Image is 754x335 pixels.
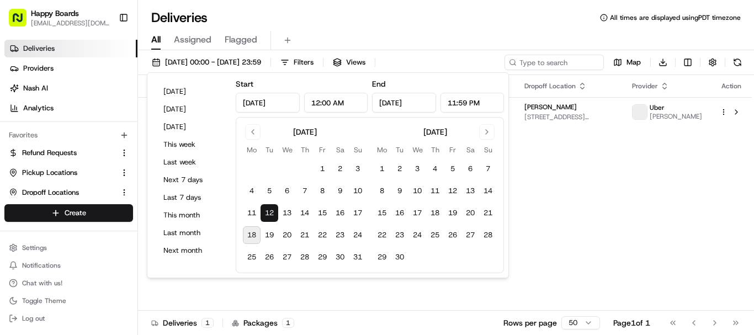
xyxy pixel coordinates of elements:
th: Sunday [479,144,497,156]
button: 28 [479,226,497,244]
button: 31 [349,248,367,266]
button: 17 [408,204,426,222]
button: 23 [331,226,349,244]
button: 21 [296,226,314,244]
a: Pickup Locations [9,168,115,178]
button: 8 [373,182,391,200]
input: Date [236,93,300,113]
span: [PERSON_NAME] [524,103,577,111]
span: [DATE] 00:00 - [DATE] 23:59 [165,57,261,67]
button: 7 [479,160,497,178]
span: API Documentation [104,247,177,258]
span: Uber [650,103,665,112]
span: Analytics [23,103,54,113]
button: This week [158,137,225,152]
button: 6 [278,182,296,200]
span: Views [346,57,365,67]
span: [STREET_ADDRESS][US_STATE] [524,113,614,121]
div: Favorites [4,126,133,144]
span: Filters [294,57,314,67]
th: Saturday [461,144,479,156]
a: Nash AI [4,79,137,97]
span: Dropoff Location [524,82,576,91]
button: 2 [391,160,408,178]
button: [DATE] [158,102,225,117]
button: 8 [314,182,331,200]
img: Nash [11,11,33,33]
button: Settings [4,240,133,256]
div: Deliveries [151,317,214,328]
button: 2 [331,160,349,178]
button: Next month [158,243,225,258]
span: Notifications [22,261,61,270]
button: 18 [426,204,444,222]
div: 1 [201,318,214,328]
th: Wednesday [408,144,426,156]
span: [PERSON_NAME] [650,112,702,121]
th: Thursday [296,144,314,156]
input: Type to search [505,55,604,70]
button: Happy Boards[EMAIL_ADDRESS][DOMAIN_NAME] [4,4,114,31]
p: Welcome 👋 [11,44,201,62]
button: [EMAIL_ADDRESS][DOMAIN_NAME] [31,19,110,28]
span: Dropoff Locations [22,188,79,198]
img: 1736555255976-a54dd68f-1ca7-489b-9aae-adbdc363a1c4 [11,105,31,125]
button: 5 [261,182,278,200]
button: 12 [261,204,278,222]
button: 14 [296,204,314,222]
span: [DATE] [43,201,65,210]
th: Tuesday [261,144,278,156]
span: Nash AI [23,83,48,93]
button: Filters [275,55,318,70]
button: 16 [331,204,349,222]
a: Dropoff Locations [9,188,115,198]
a: Providers [4,60,137,77]
button: 28 [296,248,314,266]
button: Refund Requests [4,144,133,162]
button: 12 [444,182,461,200]
button: 1 [314,160,331,178]
button: 21 [479,204,497,222]
button: 27 [461,226,479,244]
button: Last 7 days [158,190,225,205]
button: Views [328,55,370,70]
button: Go to previous month [245,124,261,140]
span: Deliveries [23,44,55,54]
span: Toggle Theme [22,296,66,305]
span: Create [65,208,86,218]
span: Log out [22,314,45,323]
button: 3 [349,160,367,178]
span: • [36,201,40,210]
div: We're available if you need us! [50,116,152,125]
button: 11 [243,204,261,222]
span: Happy Boards [31,8,79,19]
div: 1 [282,318,294,328]
button: 15 [373,204,391,222]
a: Powered byPylon [78,253,134,262]
a: 💻API Documentation [89,242,182,262]
button: [DATE] 00:00 - [DATE] 23:59 [147,55,266,70]
button: Start new chat [188,109,201,122]
input: Clear [29,71,182,83]
button: 19 [261,226,278,244]
div: 💻 [93,248,102,257]
label: End [372,79,385,89]
img: 1736555255976-a54dd68f-1ca7-489b-9aae-adbdc363a1c4 [22,172,31,180]
button: Next 7 days [158,172,225,188]
button: 24 [408,226,426,244]
span: Providers [23,63,54,73]
span: Pylon [110,253,134,262]
div: [DATE] [293,126,317,137]
button: 23 [391,226,408,244]
span: [PERSON_NAME] [PERSON_NAME] [34,171,146,180]
button: 4 [243,182,261,200]
button: 5 [444,160,461,178]
button: 22 [373,226,391,244]
th: Thursday [426,144,444,156]
div: Action [720,82,743,91]
button: 20 [278,226,296,244]
span: Knowledge Base [22,247,84,258]
button: See all [171,141,201,155]
div: Past conversations [11,143,71,152]
button: 10 [408,182,426,200]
